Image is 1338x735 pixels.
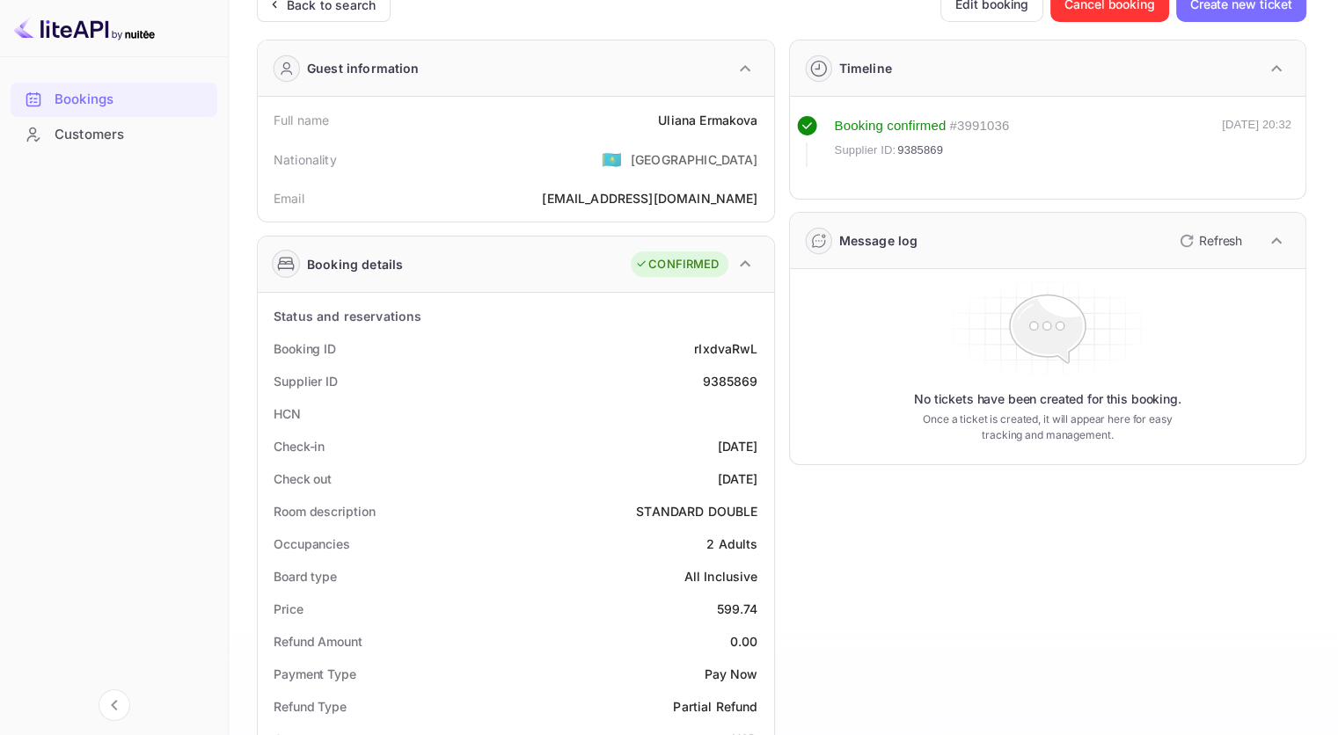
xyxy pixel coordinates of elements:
[684,567,758,586] div: All Inclusive
[307,59,420,77] div: Guest information
[274,697,347,716] div: Refund Type
[673,697,757,716] div: Partial Refund
[897,142,943,159] span: 9385869
[631,150,758,169] div: [GEOGRAPHIC_DATA]
[706,535,757,553] div: 2 Adults
[949,116,1009,136] div: # 3991036
[914,390,1181,408] p: No tickets have been created for this booking.
[11,83,217,115] a: Bookings
[1199,231,1242,250] p: Refresh
[274,404,301,423] div: HCN
[274,437,325,455] div: Check-in
[835,142,896,159] span: Supplier ID:
[11,118,217,152] div: Customers
[658,111,757,129] div: Uliana Ermakova
[274,665,356,683] div: Payment Type
[1222,116,1291,167] div: [DATE] 20:32
[602,143,622,175] span: United States
[55,90,208,110] div: Bookings
[717,600,758,618] div: 599.74
[704,665,757,683] div: Pay Now
[910,411,1186,443] p: Once a ticket is created, it will appear here for easy tracking and management.
[839,231,918,250] div: Message log
[839,59,892,77] div: Timeline
[274,339,336,358] div: Booking ID
[274,307,421,325] div: Status and reservations
[730,632,758,651] div: 0.00
[835,116,947,136] div: Booking confirmed
[11,83,217,117] div: Bookings
[542,189,757,207] div: [EMAIL_ADDRESS][DOMAIN_NAME]
[702,372,757,390] div: 9385869
[11,118,217,150] a: Customers
[274,372,338,390] div: Supplier ID
[274,111,329,129] div: Full name
[635,256,719,273] div: CONFIRMED
[99,689,130,721] button: Collapse navigation
[55,125,208,145] div: Customers
[718,437,758,455] div: [DATE]
[274,150,337,169] div: Nationality
[274,469,332,488] div: Check out
[14,14,155,42] img: LiteAPI logo
[274,632,362,651] div: Refund Amount
[718,469,758,488] div: [DATE]
[636,502,757,520] div: STANDARD DOUBLE
[274,600,303,618] div: Price
[274,567,337,586] div: Board type
[307,255,403,273] div: Booking details
[694,339,757,358] div: rIxdvaRwL
[1169,227,1249,255] button: Refresh
[274,502,375,520] div: Room description
[274,535,350,553] div: Occupancies
[274,189,304,207] div: Email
